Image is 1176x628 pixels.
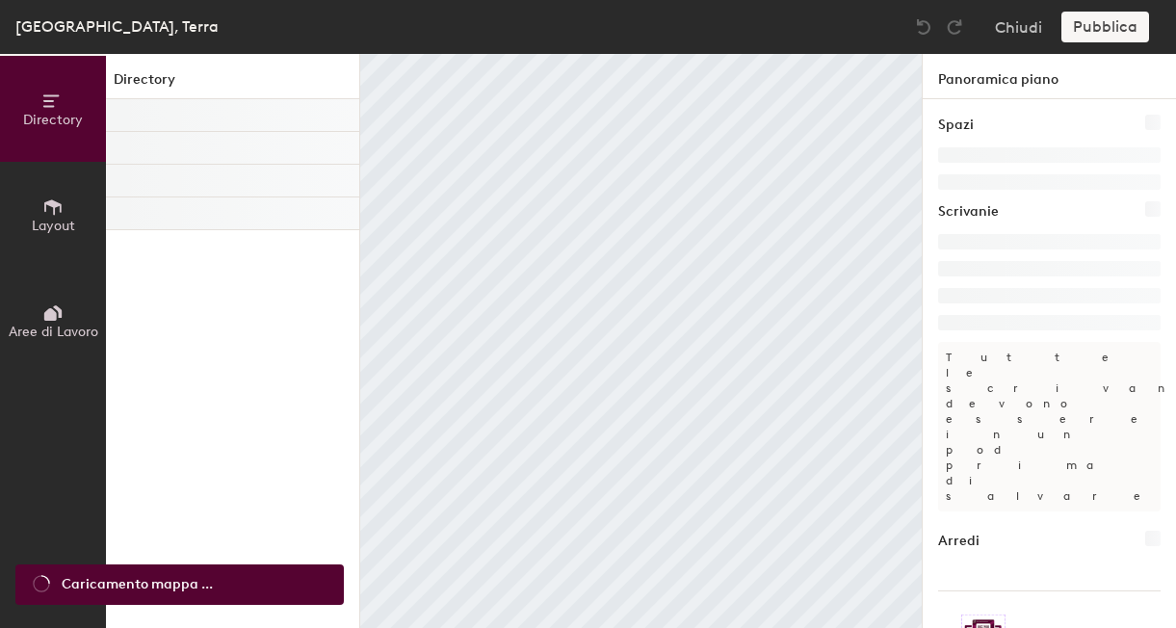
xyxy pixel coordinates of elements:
span: Directory [23,112,83,128]
h1: Spazi [938,115,974,136]
canvas: Map [360,54,922,628]
p: Tutte le scrivanie devono essere in un pod prima di salvare [938,342,1161,511]
span: Layout [32,218,75,234]
h1: Arredi [938,531,980,552]
h1: Panoramica piano [923,54,1176,99]
img: Redo [945,17,964,37]
span: Aree di Lavoro [9,324,98,340]
button: Chiudi [995,12,1042,42]
img: Undo [914,17,933,37]
h1: Directory [106,69,359,99]
span: Caricamento mappa ... [62,574,213,595]
h1: Scrivanie [938,201,999,222]
div: [GEOGRAPHIC_DATA], Terra [15,14,219,39]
